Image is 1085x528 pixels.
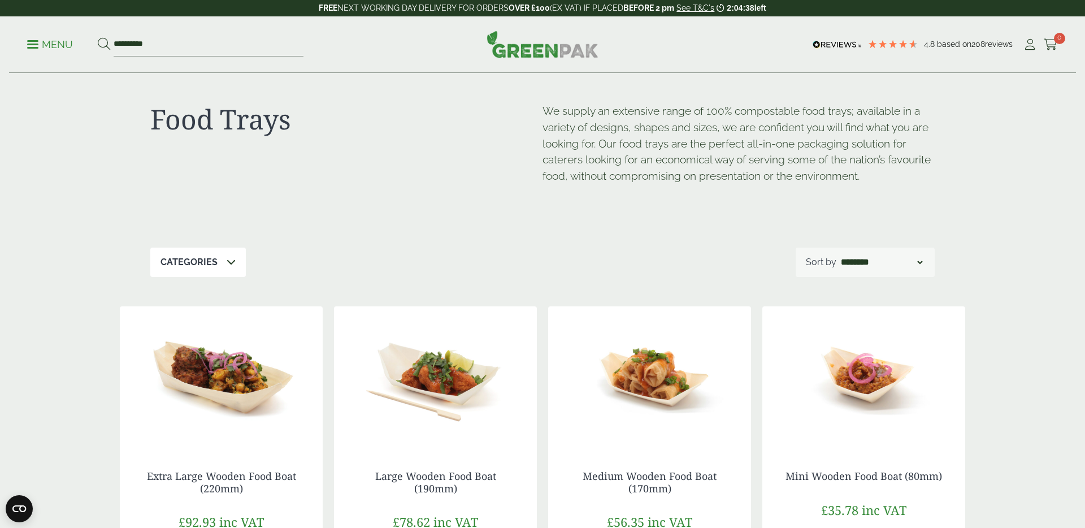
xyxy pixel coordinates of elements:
[754,3,766,12] span: left
[542,103,935,184] p: We supply an extensive range of 100% compostable food trays; available in a variety of designs, s...
[147,469,296,495] a: Extra Large Wooden Food Boat (220mm)
[27,38,73,49] a: Menu
[937,40,971,49] span: Based on
[839,256,925,269] select: Shop order
[985,40,1013,49] span: reviews
[160,256,218,269] p: Categories
[1023,39,1037,50] i: My Account
[762,306,965,448] img: Mini Wooden Boat 80mm with food contents 2920004AA
[862,501,906,518] span: inc VAT
[971,40,985,49] span: 208
[548,306,751,448] img: Medium Wooden Boat 170mm with food contents V2 2920004AC 1
[6,495,33,522] button: Open CMP widget
[375,469,496,495] a: Large Wooden Food Boat (190mm)
[120,306,323,448] img: Extra Large Wooden Boat 220mm with food contents V2 2920004AE
[583,469,717,495] a: Medium Wooden Food Boat (170mm)
[1054,33,1065,44] span: 0
[487,31,598,58] img: GreenPak Supplies
[27,38,73,51] p: Menu
[867,39,918,49] div: 4.79 Stars
[676,3,714,12] a: See T&C's
[319,3,337,12] strong: FREE
[821,501,858,518] span: £35.78
[813,41,862,49] img: REVIEWS.io
[623,3,674,12] strong: BEFORE 2 pm
[509,3,550,12] strong: OVER £100
[1044,39,1058,50] i: Cart
[806,256,836,269] p: Sort by
[1044,36,1058,53] a: 0
[785,469,942,483] a: Mini Wooden Food Boat (80mm)
[334,306,537,448] img: Large Wooden Boat 190mm with food contents 2920004AD
[150,103,542,136] h1: Food Trays
[727,3,754,12] span: 2:04:38
[924,40,937,49] span: 4.8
